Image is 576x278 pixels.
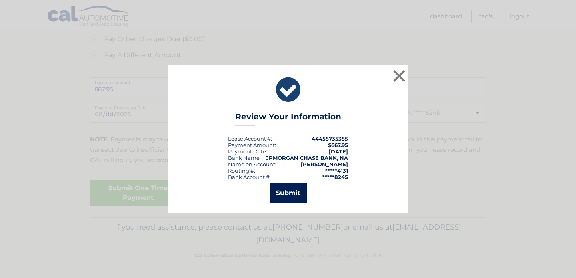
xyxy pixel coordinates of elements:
strong: JPMORGAN CHASE BANK, NA [266,155,348,161]
span: $667.95 [328,142,348,148]
div: Bank Account #: [228,174,271,180]
strong: [PERSON_NAME] [301,161,348,167]
div: Payment Amount: [228,142,276,148]
span: [DATE] [329,148,348,155]
button: × [391,68,407,84]
span: Payment Date [228,148,266,155]
h3: Review Your Information [235,112,341,126]
strong: 44455735355 [312,135,348,142]
div: Routing #: [228,167,255,174]
div: Name on Account: [228,161,276,167]
button: Submit [270,183,307,203]
div: : [228,148,267,155]
div: Bank Name: [228,155,261,161]
div: Lease Account #: [228,135,272,142]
